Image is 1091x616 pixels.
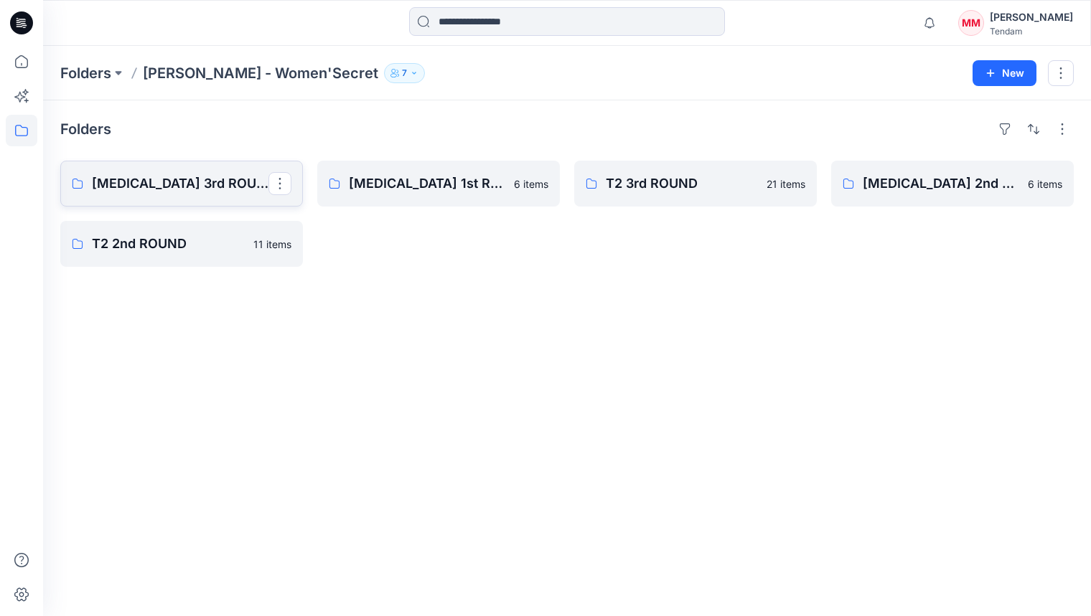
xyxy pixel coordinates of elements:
p: T2 2nd ROUND [92,234,245,254]
a: [MEDICAL_DATA] 1st ROUND6 items [317,161,560,207]
p: [MEDICAL_DATA] 2nd ROUND [863,174,1019,194]
button: 7 [384,63,425,83]
h4: Folders [60,120,111,138]
button: New [973,60,1036,86]
div: Tendam [990,26,1073,37]
a: Folders [60,63,111,83]
p: T2 3rd ROUND [606,174,758,194]
p: 11 items [253,237,291,252]
a: [MEDICAL_DATA] 3rd ROUND [60,161,303,207]
p: 21 items [767,176,805,191]
p: [MEDICAL_DATA] 3rd ROUND [92,174,268,194]
p: [PERSON_NAME] - Women'Secret [143,63,378,83]
p: 7 [402,65,407,81]
a: T2 2nd ROUND11 items [60,221,303,267]
p: 6 items [1028,176,1062,191]
p: [MEDICAL_DATA] 1st ROUND [349,174,505,194]
p: 6 items [514,176,548,191]
div: MM [958,10,984,36]
a: [MEDICAL_DATA] 2nd ROUND6 items [831,161,1074,207]
a: T2 3rd ROUND21 items [574,161,817,207]
div: [PERSON_NAME] [990,9,1073,26]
